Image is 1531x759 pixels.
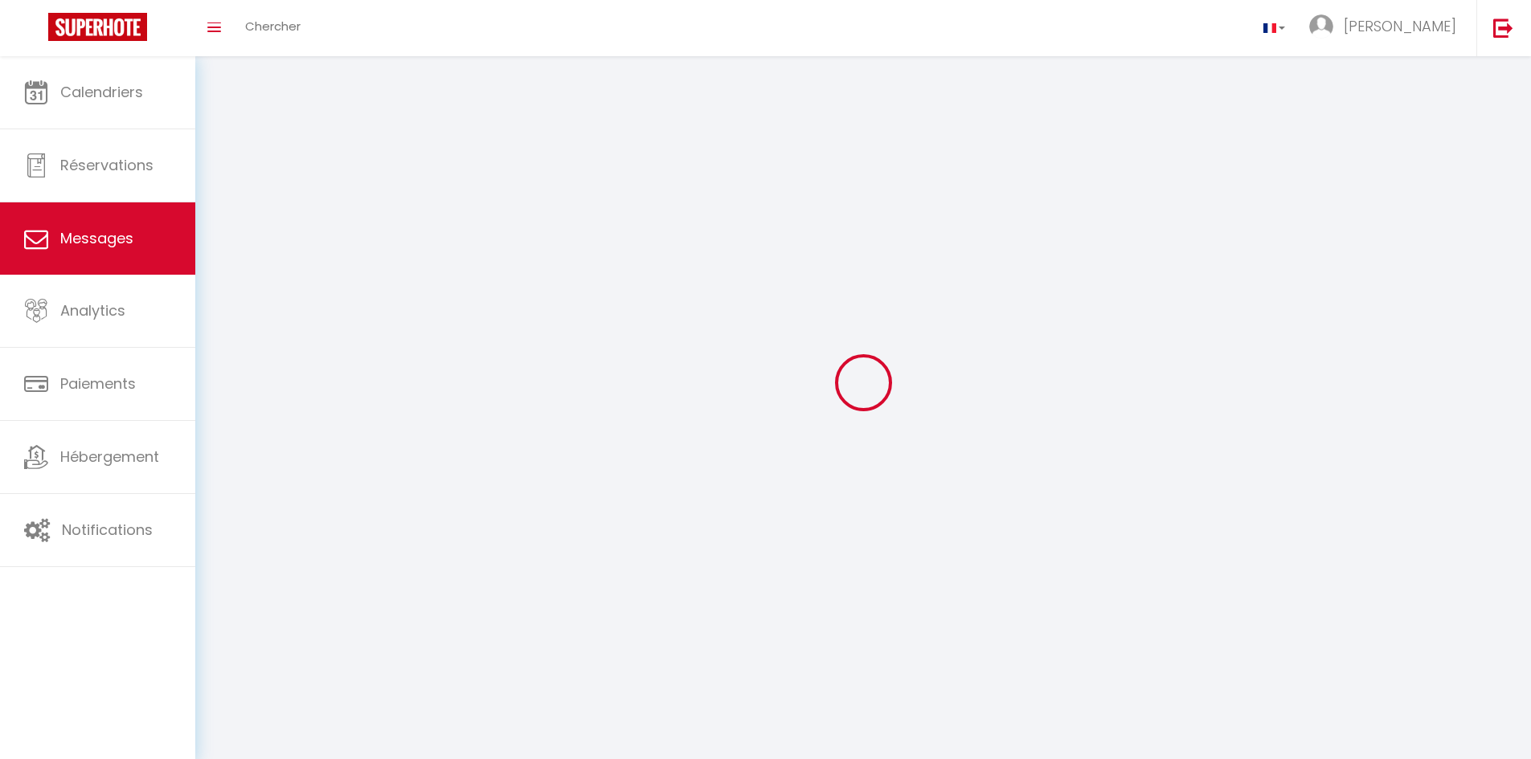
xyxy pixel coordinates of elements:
[245,18,301,35] span: Chercher
[60,228,133,248] span: Messages
[60,155,154,175] span: Réservations
[1493,18,1513,38] img: logout
[1309,14,1333,39] img: ...
[13,6,61,55] button: Ouvrir le widget de chat LiveChat
[1344,16,1456,36] span: [PERSON_NAME]
[62,520,153,540] span: Notifications
[60,82,143,102] span: Calendriers
[60,373,136,394] span: Paiements
[60,447,159,467] span: Hébergement
[48,13,147,41] img: Super Booking
[60,300,125,320] span: Analytics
